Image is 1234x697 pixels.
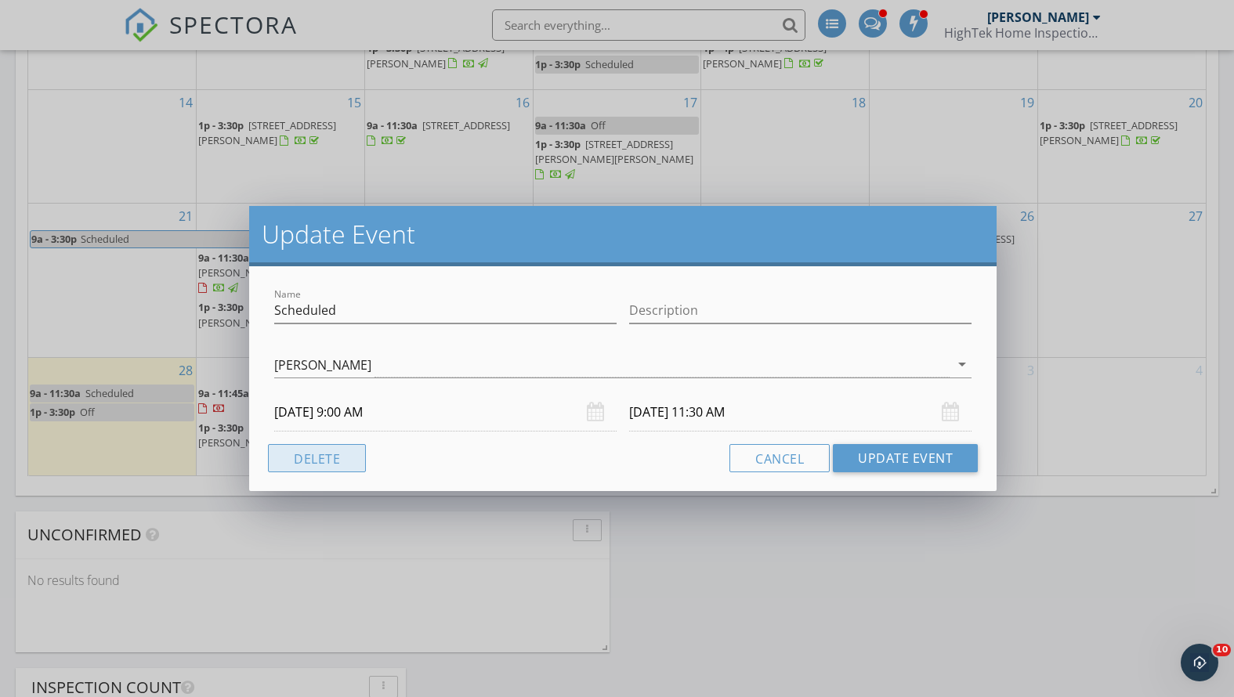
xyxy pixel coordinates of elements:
span: 10 [1213,644,1231,656]
input: Select date [274,393,617,432]
iframe: Intercom live chat [1181,644,1218,681]
button: Delete [268,444,366,472]
button: Cancel [729,444,830,472]
h2: Update Event [262,218,984,250]
button: Update Event [833,444,978,472]
i: arrow_drop_down [953,355,972,374]
input: Select date [629,393,972,432]
div: [PERSON_NAME] [274,358,371,372]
